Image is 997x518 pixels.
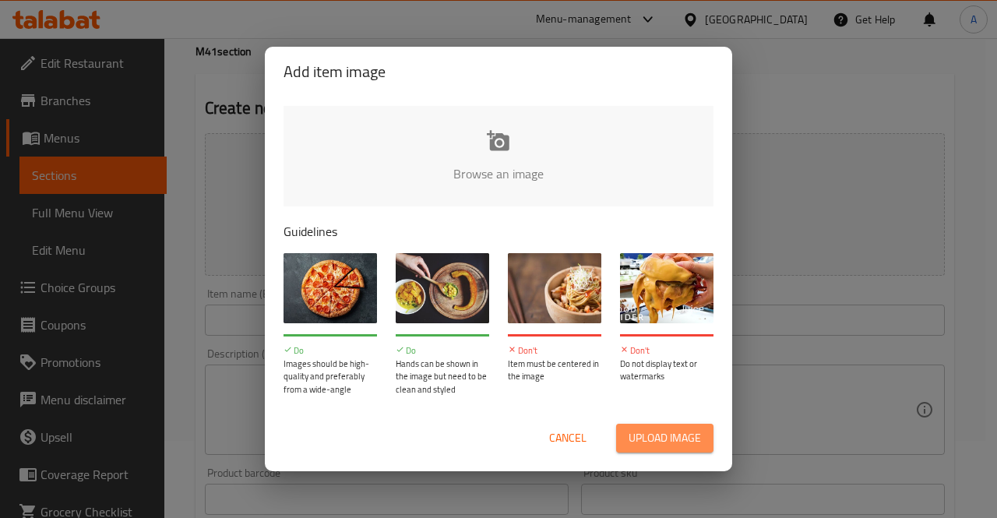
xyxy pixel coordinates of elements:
img: guide-img-3@3x.jpg [508,253,601,323]
span: Cancel [549,428,587,448]
p: Item must be centered in the image [508,358,601,383]
img: guide-img-2@3x.jpg [396,253,489,323]
p: Images should be high-quality and preferably from a wide-angle [284,358,377,396]
p: Do not display text or watermarks [620,358,713,383]
p: Don't [620,344,713,358]
button: Upload image [616,424,713,453]
p: Do [396,344,489,358]
span: Upload image [629,428,701,448]
p: Hands can be shown in the image but need to be clean and styled [396,358,489,396]
h2: Add item image [284,59,713,84]
img: guide-img-1@3x.jpg [284,253,377,323]
p: Don't [508,344,601,358]
p: Guidelines [284,222,713,241]
img: guide-img-4@3x.jpg [620,253,713,323]
button: Cancel [543,424,593,453]
p: Do [284,344,377,358]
